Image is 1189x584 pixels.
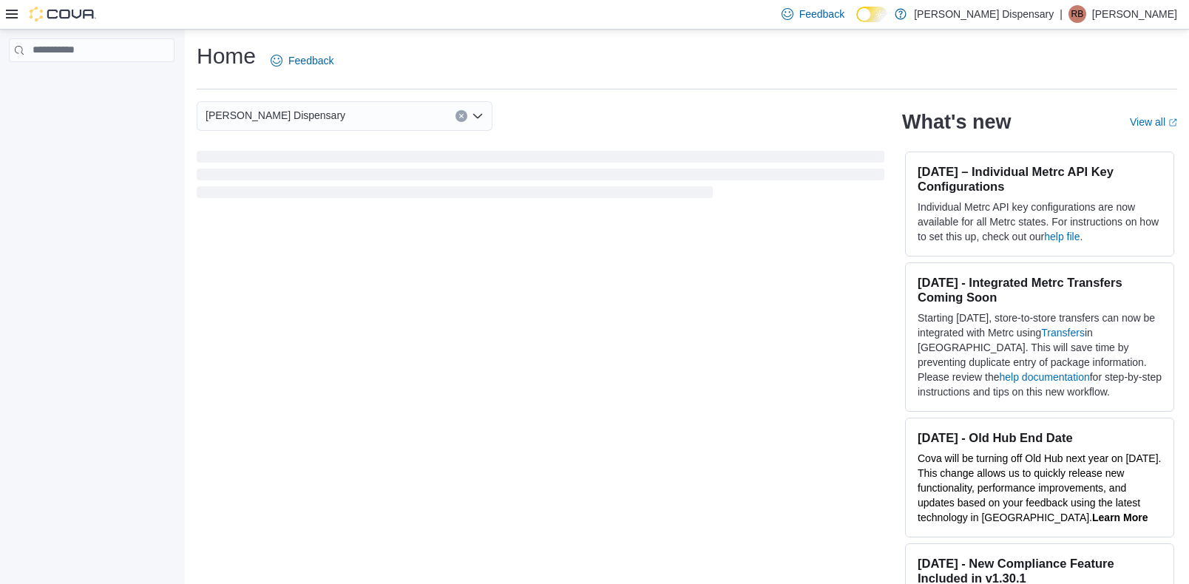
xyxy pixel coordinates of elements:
[799,7,844,21] span: Feedback
[918,164,1162,194] h3: [DATE] – Individual Metrc API Key Configurations
[30,7,96,21] img: Cova
[265,46,339,75] a: Feedback
[9,65,175,101] nav: Complex example
[918,452,1161,523] span: Cova will be turning off Old Hub next year on [DATE]. This change allows us to quickly release ne...
[856,7,887,22] input: Dark Mode
[197,41,256,71] h1: Home
[914,5,1054,23] p: [PERSON_NAME] Dispensary
[856,22,857,23] span: Dark Mode
[288,53,333,68] span: Feedback
[1041,327,1085,339] a: Transfers
[902,110,1011,134] h2: What's new
[918,310,1162,399] p: Starting [DATE], store-to-store transfers can now be integrated with Metrc using in [GEOGRAPHIC_D...
[1060,5,1063,23] p: |
[472,110,484,122] button: Open list of options
[206,106,345,124] span: [PERSON_NAME] Dispensary
[1000,371,1090,383] a: help documentation
[1044,231,1080,242] a: help file
[1092,512,1148,523] a: Learn More
[1092,5,1177,23] p: [PERSON_NAME]
[1130,116,1177,128] a: View allExternal link
[1071,5,1084,23] span: RB
[1068,5,1086,23] div: Regina Billingsley
[918,200,1162,244] p: Individual Metrc API key configurations are now available for all Metrc states. For instructions ...
[1168,118,1177,127] svg: External link
[197,154,884,201] span: Loading
[918,430,1162,445] h3: [DATE] - Old Hub End Date
[455,110,467,122] button: Clear input
[918,275,1162,305] h3: [DATE] - Integrated Metrc Transfers Coming Soon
